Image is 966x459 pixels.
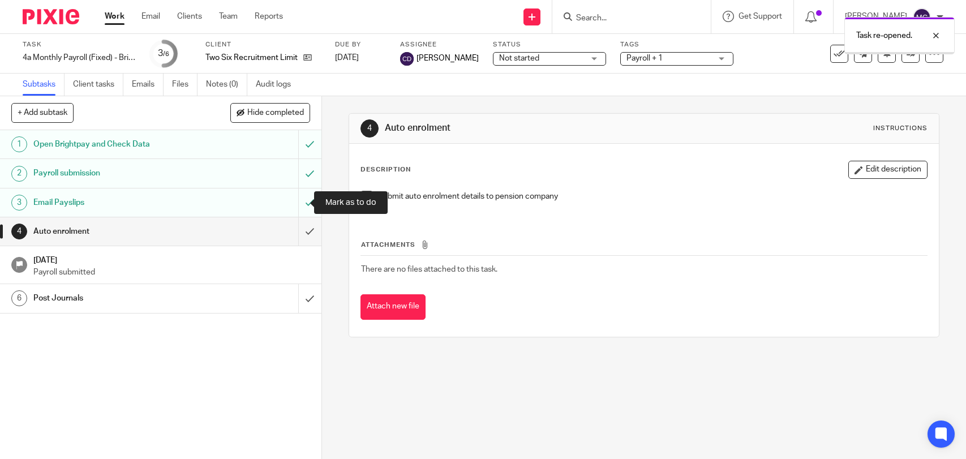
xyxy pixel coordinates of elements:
[177,11,202,22] a: Clients
[400,52,414,66] img: svg%3E
[206,74,247,96] a: Notes (0)
[400,40,479,49] label: Assignee
[11,103,74,122] button: + Add subtask
[205,52,298,63] p: Two Six Recruitment Limited
[11,136,27,152] div: 1
[132,74,164,96] a: Emails
[33,194,203,211] h1: Email Payslips
[105,11,124,22] a: Work
[11,290,27,306] div: 6
[33,267,310,278] p: Payroll submitted
[141,11,160,22] a: Email
[23,74,65,96] a: Subtasks
[360,119,379,138] div: 4
[23,9,79,24] img: Pixie
[230,103,310,122] button: Hide completed
[33,252,310,266] h1: [DATE]
[335,40,386,49] label: Due by
[361,242,415,248] span: Attachments
[158,47,169,60] div: 3
[256,74,299,96] a: Audit logs
[499,54,539,62] span: Not started
[361,265,497,273] span: There are no files attached to this task.
[219,11,238,22] a: Team
[205,40,321,49] label: Client
[33,223,203,240] h1: Auto enrolment
[417,53,479,64] span: [PERSON_NAME]
[255,11,283,22] a: Reports
[873,124,928,133] div: Instructions
[33,165,203,182] h1: Payroll submission
[73,74,123,96] a: Client tasks
[11,166,27,182] div: 2
[626,54,663,62] span: Payroll + 1
[33,136,203,153] h1: Open Brightpay and Check Data
[360,294,426,320] button: Attach new file
[23,52,136,63] div: 4a Monthly Payroll (Fixed) - Brightpay
[11,195,27,211] div: 3
[913,8,931,26] img: svg%3E
[856,30,912,41] p: Task re-opened.
[335,54,359,62] span: [DATE]
[23,40,136,49] label: Task
[848,161,928,179] button: Edit description
[163,51,169,57] small: /6
[11,224,27,239] div: 4
[378,191,926,202] p: Submit auto enrolment details to pension company
[172,74,198,96] a: Files
[33,290,203,307] h1: Post Journals
[360,165,411,174] p: Description
[385,122,668,134] h1: Auto enrolment
[247,109,304,118] span: Hide completed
